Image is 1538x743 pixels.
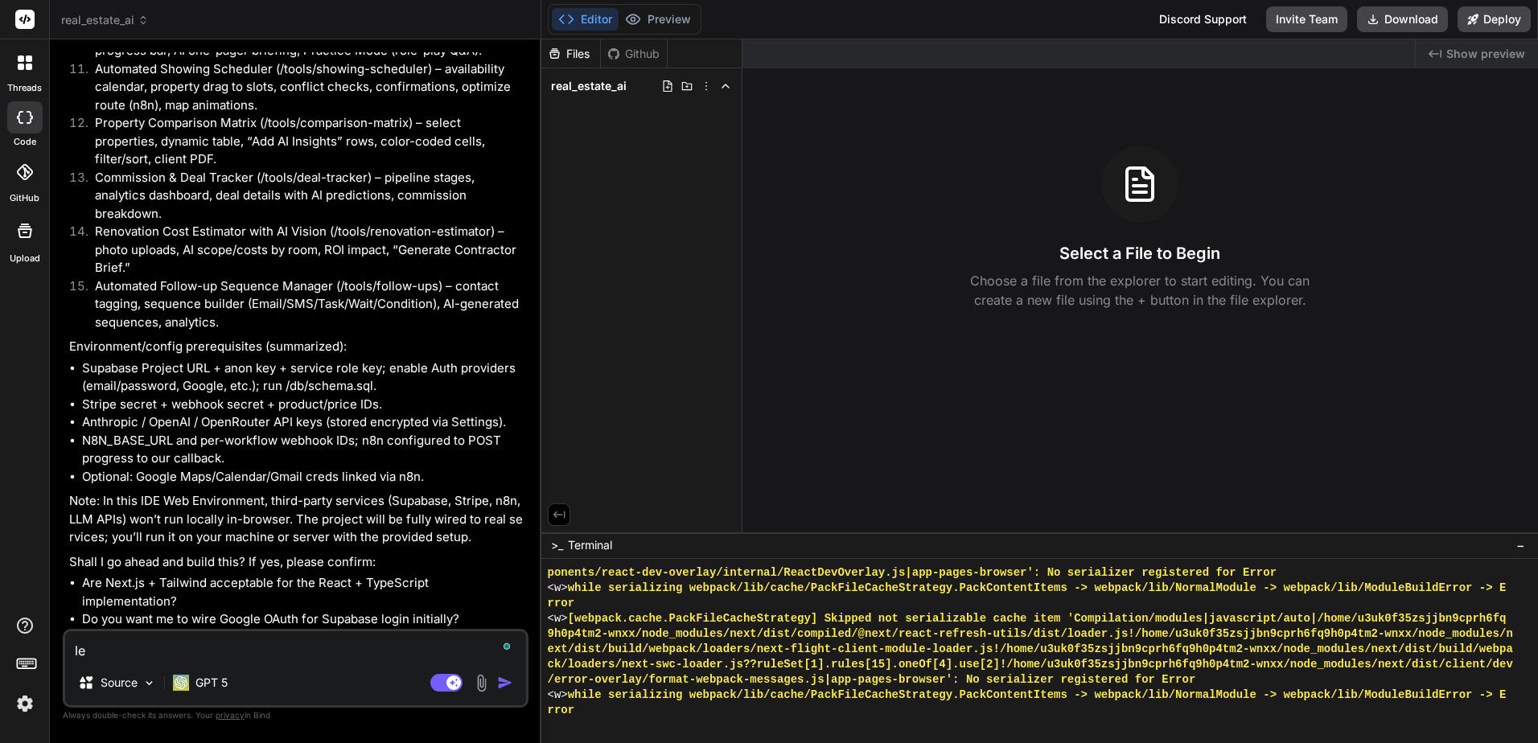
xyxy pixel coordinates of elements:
[82,359,525,396] li: Supabase Project URL + anon key + service role key; enable Auth providers (email/password, Google...
[548,688,568,703] span: <w>
[551,78,627,94] span: real_estate_ai
[82,277,525,332] li: Automated Follow-up Sequence Manager (/tools/follow-ups) – contact tagging, sequence builder (Ema...
[61,12,149,28] span: real_estate_ai
[63,708,528,723] p: Always double-check its answers. Your in Bind
[548,703,575,718] span: rror
[548,581,568,596] span: <w>
[82,169,525,224] li: Commission & Deal Tracker (/tools/deal-tracker) – pipeline stages, analytics dashboard, deal deta...
[82,574,525,610] li: Are Next.js + Tailwind acceptable for the React + TypeScript implementation?
[1513,532,1528,558] button: −
[69,553,525,572] p: Shall I go ahead and build this? If yes, please confirm:
[216,710,245,720] span: privacy
[568,581,1507,596] span: while serializing webpack/lib/cache/PackFileCacheStrategy.PackContentItems -> webpack/lib/NormalM...
[10,252,40,265] label: Upload
[195,675,228,691] p: GPT 5
[173,675,189,691] img: GPT 5
[568,537,612,553] span: Terminal
[82,60,525,115] li: Automated Showing Scheduler (/tools/showing-scheduler) – availability calendar, property drag to ...
[82,223,525,277] li: Renovation Cost Estimator with AI Vision (/tools/renovation-estimator) – photo uploads, AI scope/...
[548,657,1513,672] span: ck/loaders/next-swc-loader.js??ruleSet[1].rules[15].oneOf[4].use[2]!/home/u3uk0f35zsjjbn9cprh6fq9...
[541,46,600,62] div: Files
[568,611,1507,626] span: [webpack.cache.PackFileCacheStrategy] Skipped not serializable cache item 'Compilation/modules|ja...
[960,271,1320,310] p: Choose a file from the explorer to start editing. You can create a new file using the + button in...
[1059,242,1220,265] h3: Select a File to Begin
[82,468,525,486] li: Optional: Google Maps/Calendar/Gmail creds linked via n8n.
[548,611,568,626] span: <w>
[548,626,1513,642] span: 9h0p4tm2-wnxx/node_modules/next/dist/compiled/@next/react-refresh-utils/dist/loader.js!/home/u3uk...
[601,46,667,62] div: Github
[619,8,697,31] button: Preview
[548,565,1277,581] span: ponents/react-dev-overlay/internal/ReactDevOverlay.js|app-pages-browser': No serializer registere...
[551,537,563,553] span: >_
[552,8,619,31] button: Editor
[1516,537,1525,553] span: −
[11,690,39,717] img: settings
[1446,46,1525,62] span: Show preview
[82,114,525,169] li: Property Comparison Matrix (/tools/comparison-matrix) – select properties, dynamic table, “Add AI...
[14,135,36,149] label: code
[497,675,513,691] img: icon
[142,676,156,690] img: Pick Models
[69,338,525,356] p: Environment/config prerequisites (summarized):
[1357,6,1448,32] button: Download
[82,396,525,414] li: Stripe secret + webhook secret + product/price IDs.
[7,81,42,95] label: threads
[69,492,525,547] p: Note: In this IDE Web Environment, third-party services (Supabase, Stripe, n8n, LLM APIs) won’t r...
[548,642,1513,657] span: ext/dist/build/webpack/loaders/next-flight-client-module-loader.js!/home/u3uk0f35zsjjbn9cprh6fq9h...
[548,672,1196,688] span: /error-overlay/format-webpack-messages.js|app-pages-browser': No serializer registered for Error
[82,610,525,629] li: Do you want me to wire Google OAuth for Supabase login initially?
[101,675,138,691] p: Source
[82,413,525,432] li: Anthropic / OpenAI / OpenRouter API keys (stored encrypted via Settings).
[10,191,39,205] label: GitHub
[65,631,526,660] textarea: To enrich screen reader interactions, please activate Accessibility in Grammarly extension settings
[1458,6,1531,32] button: Deploy
[82,432,525,468] li: N8N_BASE_URL and per-workflow webhook IDs; n8n configured to POST progress to our callback.
[1266,6,1347,32] button: Invite Team
[472,674,491,692] img: attachment
[548,596,575,611] span: rror
[1149,6,1256,32] div: Discord Support
[568,688,1507,703] span: while serializing webpack/lib/cache/PackFileCacheStrategy.PackContentItems -> webpack/lib/NormalM...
